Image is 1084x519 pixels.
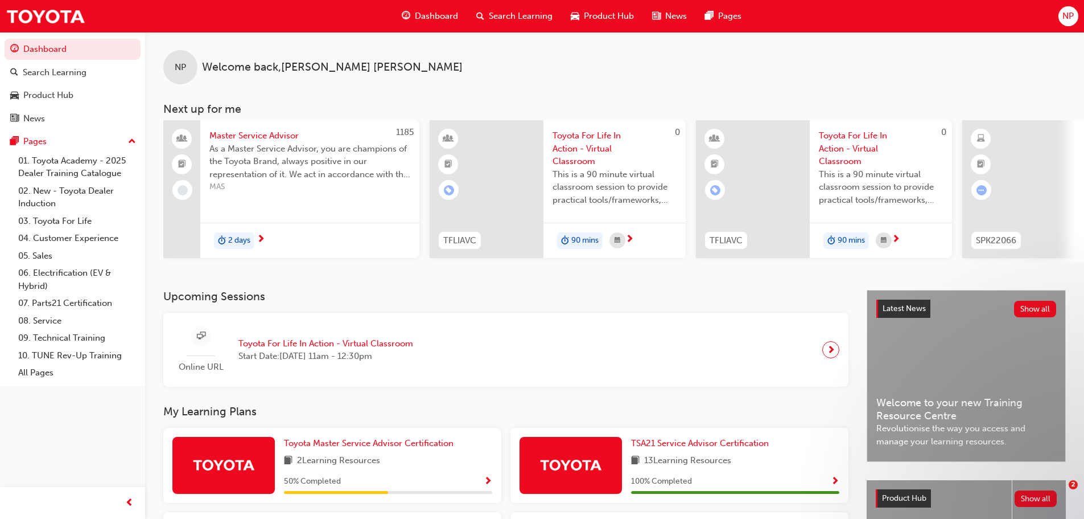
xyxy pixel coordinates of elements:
span: book-icon [631,454,640,468]
img: Trak [6,3,85,29]
span: 50 % Completed [284,475,341,488]
span: search-icon [10,68,18,78]
span: Product Hub [584,10,634,23]
a: Online URLToyota For Life In Action - Virtual ClassroomStart Date:[DATE] 11am - 12:30pm [172,322,839,378]
div: Search Learning [23,66,86,79]
button: Show all [1014,301,1057,317]
span: pages-icon [10,137,19,147]
span: This is a 90 minute virtual classroom session to provide practical tools/frameworks, behaviours a... [553,168,677,207]
a: 06. Electrification (EV & Hybrid) [14,264,141,295]
a: 02. New - Toyota Dealer Induction [14,182,141,212]
span: News [665,10,687,23]
span: As a Master Service Advisor, you are champions of the Toyota Brand, always positive in our repres... [209,142,410,181]
span: Show Progress [831,477,839,487]
a: Dashboard [5,39,141,60]
span: Welcome to your new Training Resource Centre [876,397,1056,422]
span: booktick-icon [178,157,186,172]
span: 1185 [396,127,414,137]
span: TFLIAVC [710,234,743,247]
span: Product Hub [882,493,926,503]
a: Product HubShow all [876,489,1057,508]
span: Toyota For Life In Action - Virtual Classroom [238,337,413,350]
span: booktick-icon [711,157,719,172]
span: This is a 90 minute virtual classroom session to provide practical tools/frameworks, behaviours a... [819,168,943,207]
span: 2 Learning Resources [297,454,380,468]
a: 08. Service [14,312,141,330]
span: TSA21 Service Advisor Certification [631,438,769,448]
a: 09. Technical Training [14,329,141,347]
a: news-iconNews [643,5,696,28]
h3: My Learning Plans [163,405,848,418]
span: learningRecordVerb_ENROLL-icon [444,185,454,195]
a: Toyota Master Service Advisor Certification [284,437,458,450]
span: search-icon [476,9,484,23]
span: Master Service Advisor [209,129,410,142]
span: duration-icon [561,234,569,248]
span: Toyota For Life In Action - Virtual Classroom [553,129,677,168]
span: next-icon [257,235,265,245]
a: 10. TUNE Rev-Up Training [14,347,141,365]
span: learningRecordVerb_NONE-icon [178,185,188,195]
a: News [5,108,141,129]
a: 01. Toyota Academy - 2025 Dealer Training Catalogue [14,152,141,182]
span: learningRecordVerb_ENROLL-icon [710,185,720,195]
span: SPK22066 [976,234,1016,247]
span: duration-icon [218,234,226,248]
span: learningResourceType_ELEARNING-icon [977,132,985,146]
span: next-icon [625,235,634,245]
span: learningRecordVerb_ATTEMPT-icon [976,185,987,195]
div: Pages [23,135,47,148]
a: 0TFLIAVCToyota For Life In Action - Virtual ClassroomThis is a 90 minute virtual classroom sessio... [430,120,686,258]
span: booktick-icon [977,157,985,172]
iframe: Intercom live chat [1045,480,1073,508]
span: 90 mins [838,234,865,247]
a: Search Learning [5,62,141,83]
span: sessionType_ONLINE_URL-icon [197,329,205,344]
button: DashboardSearch LearningProduct HubNews [5,36,141,131]
a: 04. Customer Experience [14,230,141,247]
a: 03. Toyota For Life [14,212,141,230]
h3: Upcoming Sessions [163,290,848,303]
button: Show all [1015,491,1057,507]
a: car-iconProduct Hub [562,5,643,28]
span: 2 [1069,480,1078,489]
div: Product Hub [23,89,73,102]
span: Start Date: [DATE] 11am - 12:30pm [238,350,413,363]
span: Toyota Master Service Advisor Certification [284,438,454,448]
span: car-icon [10,91,19,101]
span: next-icon [827,342,835,358]
img: Trak [192,455,255,475]
a: 1185Master Service AdvisorAs a Master Service Advisor, you are champions of the Toyota Brand, alw... [163,120,419,258]
span: calendar-icon [881,234,887,248]
span: NP [1062,10,1074,23]
span: booktick-icon [444,157,452,172]
span: duration-icon [827,234,835,248]
a: Latest NewsShow all [876,300,1056,318]
button: Pages [5,131,141,152]
div: News [23,112,45,125]
span: 0 [941,127,946,137]
button: Show Progress [484,475,492,489]
span: 13 Learning Resources [644,454,731,468]
span: 100 % Completed [631,475,692,488]
span: Welcome back , [PERSON_NAME] [PERSON_NAME] [202,61,463,74]
span: 0 [675,127,680,137]
span: Latest News [883,304,926,313]
span: MAS [209,181,410,194]
span: news-icon [652,9,661,23]
span: people-icon [178,132,186,146]
span: 2 days [228,234,250,247]
span: Pages [718,10,741,23]
span: up-icon [128,134,136,149]
a: 0TFLIAVCToyota For Life In Action - Virtual ClassroomThis is a 90 minute virtual classroom sessio... [696,120,952,258]
img: Trak [539,455,602,475]
a: search-iconSearch Learning [467,5,562,28]
span: learningResourceType_INSTRUCTOR_LED-icon [711,132,719,146]
span: prev-icon [125,496,134,510]
a: TSA21 Service Advisor Certification [631,437,773,450]
span: Search Learning [489,10,553,23]
a: Latest NewsShow allWelcome to your new Training Resource CentreRevolutionise the way you access a... [867,290,1066,462]
a: 07. Parts21 Certification [14,295,141,312]
h3: Next up for me [145,103,1084,116]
